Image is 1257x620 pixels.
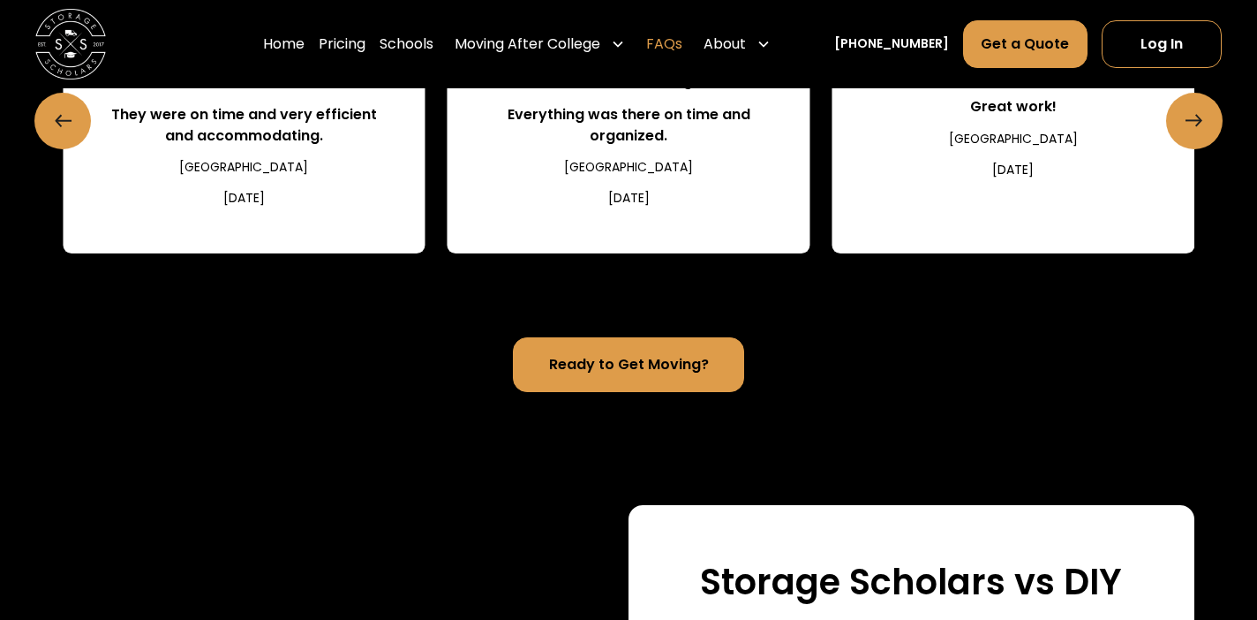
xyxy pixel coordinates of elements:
[963,20,1088,68] a: Get a Quote
[34,93,91,149] a: Previous slide
[223,189,265,208] div: [DATE]
[490,104,767,147] div: Everything was there on time and organized.
[564,158,693,177] div: [GEOGRAPHIC_DATA]
[513,337,745,392] a: Ready to Get Moving?
[834,34,949,53] a: [PHONE_NUMBER]
[105,104,382,147] div: They were on time and very efficient and accommodating.
[646,19,682,69] a: FAQs
[949,130,1078,148] div: [GEOGRAPHIC_DATA]
[704,34,746,55] div: About
[448,19,632,69] div: Moving After College
[992,161,1034,179] div: [DATE]
[608,189,650,208] div: [DATE]
[1102,20,1222,68] a: Log In
[35,9,106,79] a: home
[1166,93,1223,149] a: Next slide
[696,19,778,69] div: About
[700,562,1122,604] h3: Storage Scholars vs DIY
[35,9,106,79] img: Storage Scholars main logo
[380,19,433,69] a: Schools
[455,34,600,55] div: Moving After College
[263,19,305,69] a: Home
[970,96,1057,117] div: Great work!
[179,158,308,177] div: [GEOGRAPHIC_DATA]
[319,19,365,69] a: Pricing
